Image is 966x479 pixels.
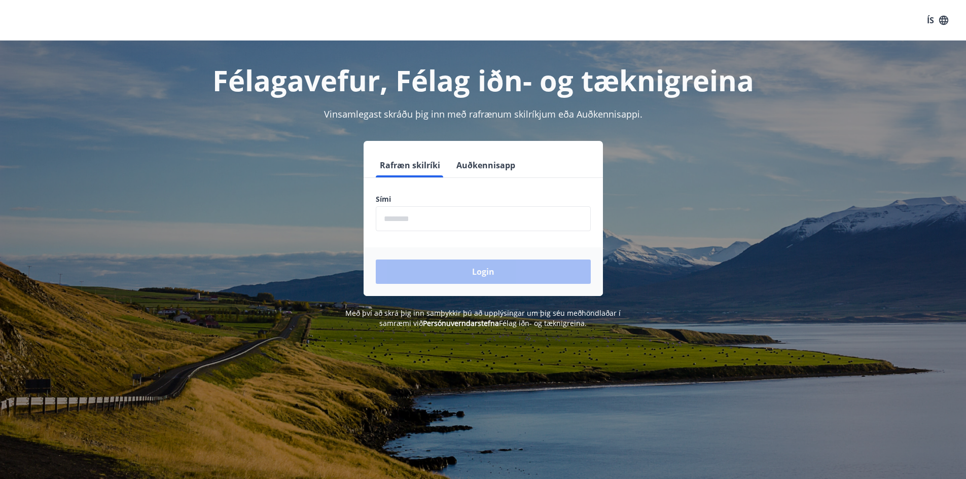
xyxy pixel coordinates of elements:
button: Rafræn skilríki [376,153,444,177]
h1: Félagavefur, Félag iðn- og tæknigreina [130,61,836,99]
span: Með því að skrá þig inn samþykkir þú að upplýsingar um þig séu meðhöndlaðar í samræmi við Félag i... [345,308,621,328]
button: ÍS [921,11,954,29]
label: Sími [376,194,591,204]
span: Vinsamlegast skráðu þig inn með rafrænum skilríkjum eða Auðkennisappi. [324,108,642,120]
a: Persónuverndarstefna [423,318,499,328]
button: Auðkennisapp [452,153,519,177]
